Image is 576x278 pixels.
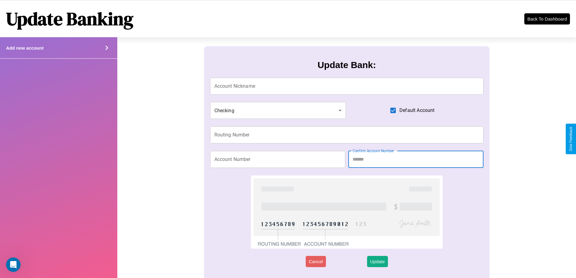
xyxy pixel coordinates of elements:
[306,256,326,267] button: Cancel
[524,13,570,25] button: Back To Dashboard
[367,256,388,267] button: Update
[251,175,442,249] img: check
[353,148,394,153] label: Confirm Account Number
[399,107,434,114] span: Default Account
[569,127,573,151] div: Give Feedback
[317,60,376,70] h3: Update Bank:
[6,6,133,31] h1: Update Banking
[210,102,346,119] div: Checking
[6,45,44,51] h4: Add new account
[6,257,21,272] iframe: Intercom live chat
